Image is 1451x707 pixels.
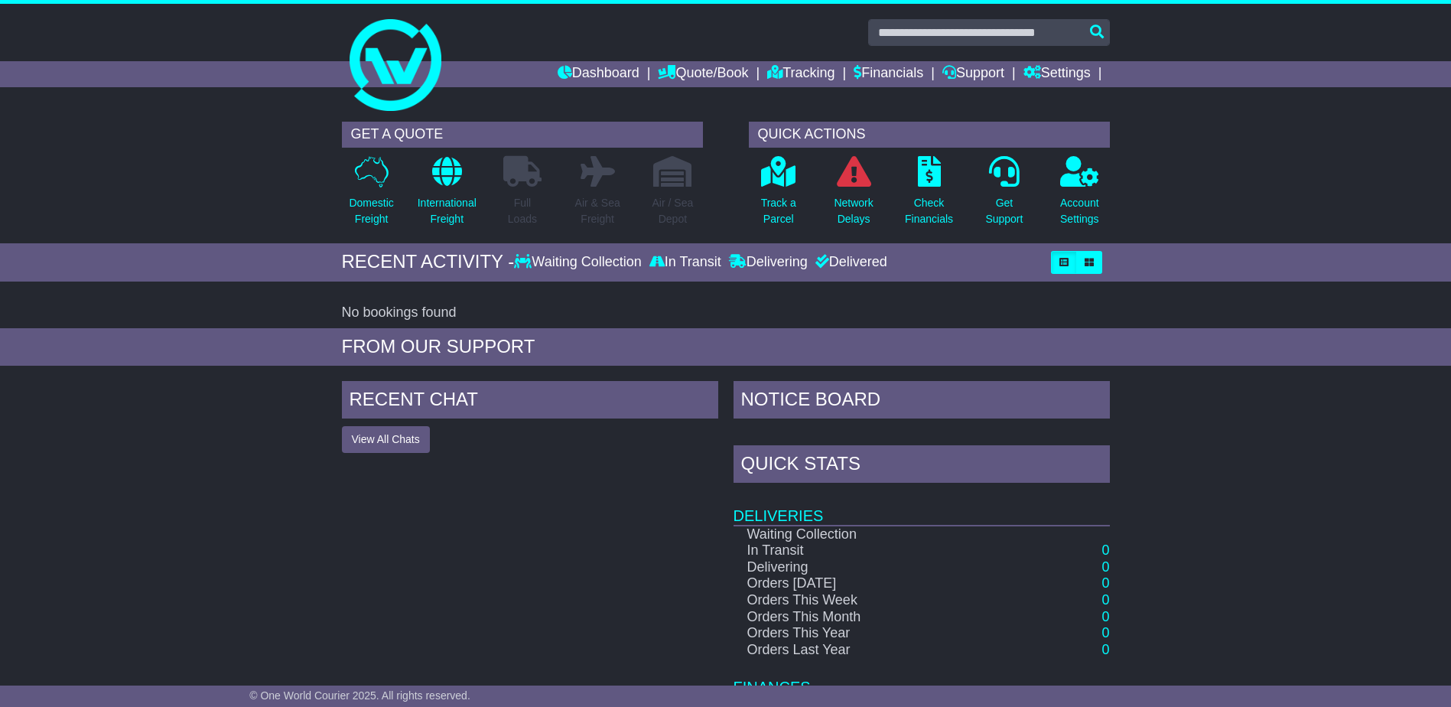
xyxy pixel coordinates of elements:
[652,195,694,227] p: Air / Sea Depot
[734,609,1007,626] td: Orders This Month
[734,658,1110,697] td: Finances
[834,195,873,227] p: Network Delays
[985,195,1023,227] p: Get Support
[734,625,1007,642] td: Orders This Year
[514,254,645,271] div: Waiting Collection
[942,61,1004,87] a: Support
[249,689,470,702] span: © One World Courier 2025. All rights reserved.
[342,426,430,453] button: View All Chats
[734,487,1110,526] td: Deliveries
[734,542,1007,559] td: In Transit
[984,155,1023,236] a: GetSupport
[854,61,923,87] a: Financials
[1101,625,1109,640] a: 0
[749,122,1110,148] div: QUICK ACTIONS
[342,336,1110,358] div: FROM OUR SUPPORT
[575,195,620,227] p: Air & Sea Freight
[734,642,1007,659] td: Orders Last Year
[342,381,718,422] div: RECENT CHAT
[646,254,725,271] div: In Transit
[761,195,796,227] p: Track a Parcel
[1101,592,1109,608] a: 0
[1023,61,1091,87] a: Settings
[342,305,1110,321] div: No bookings found
[342,251,515,273] div: RECENT ACTIVITY -
[418,195,477,227] p: International Freight
[349,195,393,227] p: Domestic Freight
[342,122,703,148] div: GET A QUOTE
[658,61,748,87] a: Quote/Book
[1101,575,1109,591] a: 0
[1101,609,1109,624] a: 0
[734,445,1110,487] div: Quick Stats
[725,254,812,271] div: Delivering
[905,195,953,227] p: Check Financials
[734,526,1007,543] td: Waiting Collection
[734,559,1007,576] td: Delivering
[348,155,394,236] a: DomesticFreight
[812,254,887,271] div: Delivered
[734,381,1110,422] div: NOTICE BOARD
[904,155,954,236] a: CheckFinancials
[1101,642,1109,657] a: 0
[558,61,639,87] a: Dashboard
[833,155,874,236] a: NetworkDelays
[1101,559,1109,575] a: 0
[1060,195,1099,227] p: Account Settings
[734,592,1007,609] td: Orders This Week
[503,195,542,227] p: Full Loads
[417,155,477,236] a: InternationalFreight
[1059,155,1100,236] a: AccountSettings
[767,61,834,87] a: Tracking
[734,575,1007,592] td: Orders [DATE]
[760,155,797,236] a: Track aParcel
[1101,542,1109,558] a: 0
